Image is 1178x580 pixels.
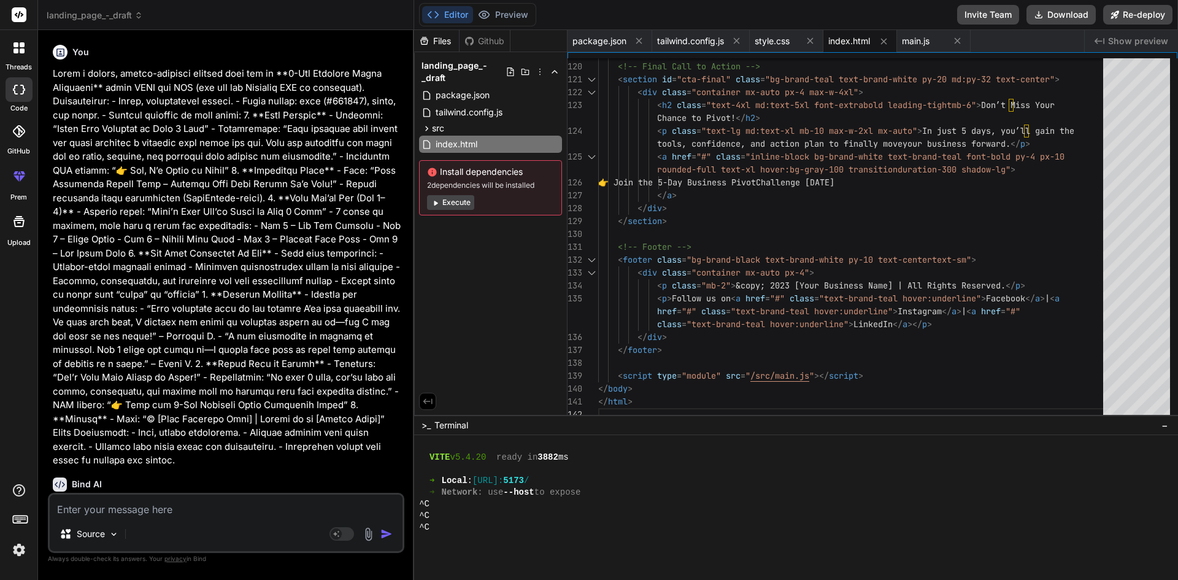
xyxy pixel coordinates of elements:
[971,306,976,317] span: a
[524,475,529,487] span: /
[898,164,1011,175] span: duration-300 shadow-lg"
[1001,306,1006,317] span: =
[957,306,961,317] span: >
[736,280,981,291] span: &copy; 2023 [Your Business Name] | All Rights Rese
[419,510,429,522] span: ^C
[657,164,898,175] span: rounded-full text-xl hover:bg-gray-100 transition
[637,203,647,214] span: </
[568,382,582,395] div: 140
[637,267,642,278] span: <
[981,306,1001,317] span: href
[503,487,534,498] span: --host
[858,87,863,98] span: >
[1161,419,1168,431] span: −
[473,6,533,23] button: Preview
[429,487,431,498] span: ➜
[672,125,696,136] span: class
[1011,74,1055,85] span: t-center"
[829,370,858,381] span: script
[6,62,32,72] label: threads
[667,190,672,201] span: a
[677,306,682,317] span: =
[1006,306,1020,317] span: "#"
[1040,293,1045,304] span: >
[765,74,1011,85] span: "bg-brand-teal text-brand-white py-20 md:py-32 tex
[902,35,930,47] span: main.js
[662,151,667,162] span: a
[677,99,701,110] span: class
[618,215,628,226] span: </
[981,293,986,304] span: >
[952,306,957,317] span: a
[981,280,1006,291] span: rved.
[628,396,633,407] span: >
[687,319,849,330] span: "text-brand-teal hover:underline"
[922,319,927,330] span: p
[701,99,706,110] span: =
[618,254,623,265] span: <
[9,539,29,560] img: settings
[628,344,657,355] span: footer
[903,138,1011,149] span: your business forward.
[442,475,468,487] span: Local
[687,87,691,98] span: =
[1020,138,1025,149] span: p
[637,87,642,98] span: <
[568,331,582,344] div: 136
[657,138,903,149] span: tools, confidence, and action plan to finally move
[429,475,431,487] span: ➜
[657,254,682,265] span: class
[419,522,429,533] span: ^C
[765,293,770,304] span: =
[496,452,537,463] span: ready in
[750,370,809,381] span: /src/main.js
[736,293,741,304] span: a
[637,331,647,342] span: </
[572,35,626,47] span: package.json
[657,306,677,317] span: href
[537,452,558,463] span: 3882
[662,203,667,214] span: >
[7,238,31,248] label: Upload
[10,192,27,203] label: prem
[726,370,741,381] span: src
[568,73,582,86] div: 121
[662,87,687,98] span: class
[427,180,554,190] span: 2 dependencies will be installed
[942,306,952,317] span: </
[568,189,582,202] div: 127
[618,74,623,85] span: <
[662,331,667,342] span: >
[657,344,662,355] span: >
[809,267,814,278] span: >
[608,383,628,394] span: body
[1050,293,1055,304] span: <
[77,528,105,540] p: Source
[1026,5,1096,25] button: Download
[893,319,903,330] span: </
[414,35,459,47] div: Files
[1011,164,1015,175] span: >
[48,553,404,565] p: Always double-check its answers. Your in Bind
[755,35,790,47] span: style.css
[819,293,981,304] span: "text-brand-teal hover:underline"
[662,215,667,226] span: >
[770,293,785,304] span: "#"
[534,487,581,498] span: to expose
[1015,280,1020,291] span: p
[642,87,657,98] span: div
[657,125,662,136] span: <
[706,99,952,110] span: "text-4xl md:text-5xl font-extrabold leading-tight
[745,370,750,381] span: "
[677,74,731,85] span: "cta-final"
[503,475,524,487] span: 5173
[961,306,966,317] span: |
[442,487,478,498] span: Network
[568,279,582,292] div: 134
[696,280,701,291] span: =
[642,267,657,278] span: div
[647,203,662,214] span: div
[628,215,662,226] span: section
[828,35,870,47] span: index.html
[745,151,991,162] span: "inline-block bg-brand-white text-brand-teal font-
